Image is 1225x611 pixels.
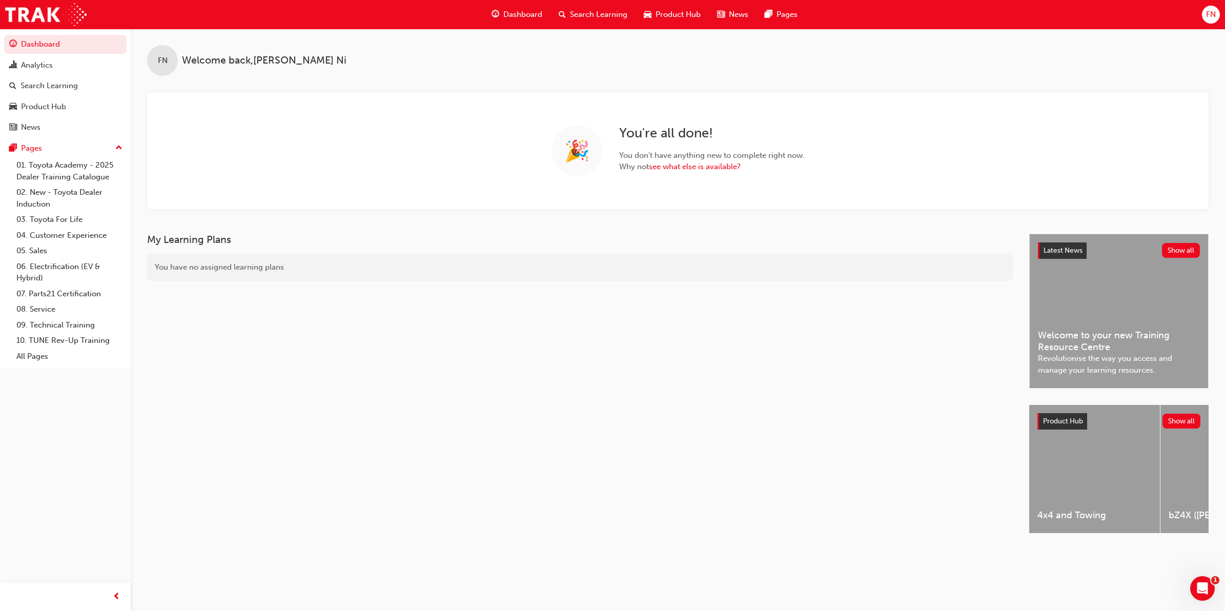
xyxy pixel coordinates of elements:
[4,76,127,95] a: Search Learning
[717,8,725,21] span: news-icon
[492,8,499,21] span: guage-icon
[649,162,741,171] a: see what else is available?
[9,123,17,132] span: news-icon
[1162,414,1201,429] button: Show all
[4,97,127,116] a: Product Hub
[1038,330,1200,353] span: Welcome to your new Training Resource Centre
[12,212,127,228] a: 03. Toyota For Life
[1029,405,1160,533] a: 4x4 and Towing
[4,118,127,137] a: News
[1038,242,1200,259] a: Latest NewsShow all
[559,8,566,21] span: search-icon
[182,55,346,67] span: Welcome back , [PERSON_NAME] Ni
[1043,417,1083,425] span: Product Hub
[1038,353,1200,376] span: Revolutionise the way you access and manage your learning resources.
[656,9,701,21] span: Product Hub
[1029,234,1209,389] a: Latest NewsShow allWelcome to your new Training Resource CentreRevolutionise the way you access a...
[644,8,651,21] span: car-icon
[21,59,53,71] div: Analytics
[4,35,127,54] a: Dashboard
[9,61,17,70] span: chart-icon
[1190,576,1215,601] iframe: Intercom live chat
[4,33,127,139] button: DashboardAnalyticsSearch LearningProduct HubNews
[12,286,127,302] a: 07. Parts21 Certification
[21,142,42,154] div: Pages
[483,4,550,25] a: guage-iconDashboard
[12,259,127,286] a: 06. Electrification (EV & Hybrid)
[619,161,805,173] span: Why not
[113,590,120,603] span: prev-icon
[4,139,127,158] button: Pages
[9,82,16,91] span: search-icon
[147,234,1013,246] h3: My Learning Plans
[9,40,17,49] span: guage-icon
[729,9,748,21] span: News
[5,3,87,26] img: Trak
[1211,576,1219,584] span: 1
[709,4,757,25] a: news-iconNews
[777,9,798,21] span: Pages
[12,301,127,317] a: 08. Service
[147,254,1013,281] div: You have no assigned learning plans
[570,9,627,21] span: Search Learning
[115,141,122,155] span: up-icon
[12,333,127,349] a: 10. TUNE Rev-Up Training
[619,150,805,161] span: You don ' t have anything new to complete right now.
[4,56,127,75] a: Analytics
[1162,243,1200,258] button: Show all
[21,101,66,113] div: Product Hub
[1202,6,1220,24] button: FN
[21,121,40,133] div: News
[564,145,590,157] span: 🎉
[158,55,168,67] span: FN
[1037,413,1200,430] a: Product HubShow all
[9,144,17,153] span: pages-icon
[619,125,805,141] h2: You ' re all done!
[757,4,806,25] a: pages-iconPages
[12,228,127,243] a: 04. Customer Experience
[503,9,542,21] span: Dashboard
[12,317,127,333] a: 09. Technical Training
[12,349,127,364] a: All Pages
[1044,246,1083,255] span: Latest News
[636,4,709,25] a: car-iconProduct Hub
[1037,510,1152,521] span: 4x4 and Towing
[550,4,636,25] a: search-iconSearch Learning
[1206,9,1216,21] span: FN
[12,185,127,212] a: 02. New - Toyota Dealer Induction
[12,243,127,259] a: 05. Sales
[765,8,772,21] span: pages-icon
[9,103,17,112] span: car-icon
[12,157,127,185] a: 01. Toyota Academy - 2025 Dealer Training Catalogue
[21,80,78,92] div: Search Learning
